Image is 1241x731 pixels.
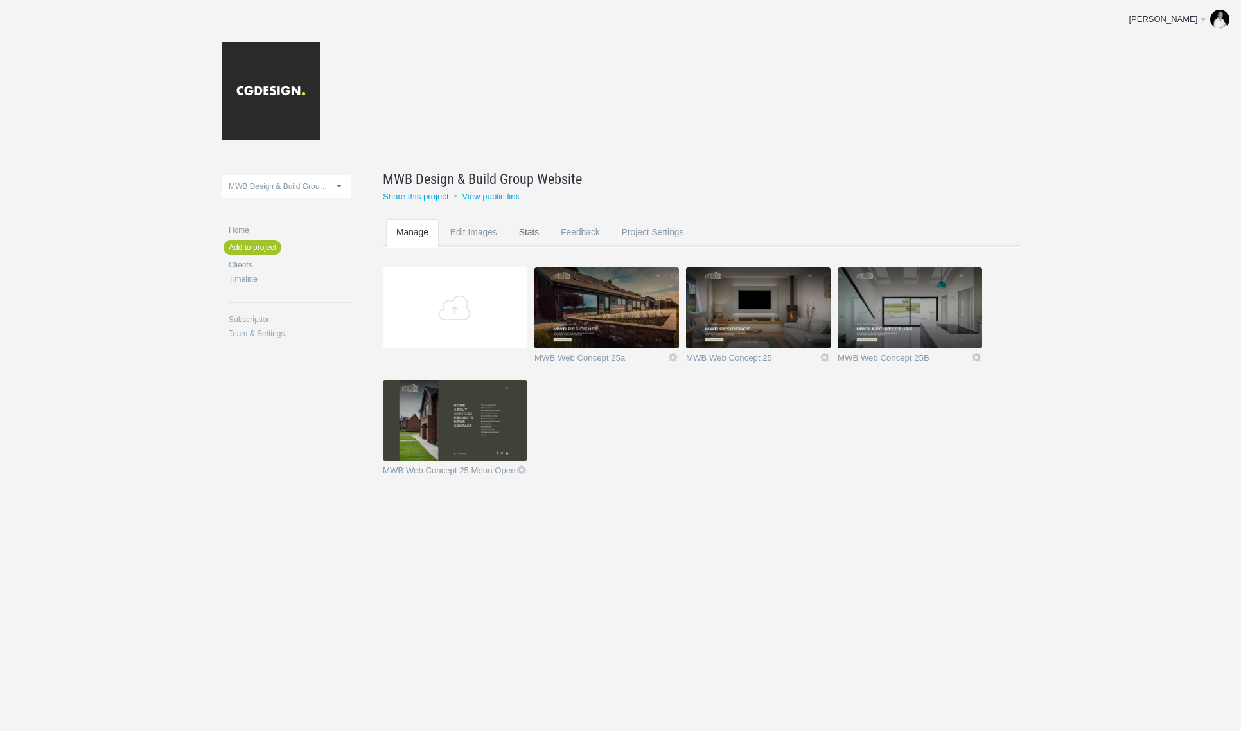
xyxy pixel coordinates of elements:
a: Manage [386,219,439,270]
a: Team & Settings [229,330,351,338]
a: Share this project [383,192,449,201]
a: Clients [229,261,351,269]
a: MWB Web Concept 25B [838,354,971,366]
a: Icon [971,352,982,363]
img: cgdesign_ir32a0_thumb.jpg [383,380,527,461]
a: Icon [667,352,679,363]
img: cgdesign-logo_20181107023645.jpg [222,42,320,140]
div: [PERSON_NAME] [1129,13,1199,26]
a: Stats [509,219,549,270]
img: cgdesign_r8vj8o_thumb.jpg [686,267,831,348]
img: b266d24ef14a10db8de91460bb94a5c0 [1210,10,1229,29]
a: MWB Web Concept 25a [534,354,667,366]
a: Icon [516,464,527,476]
img: cgdesign_q54k4p_thumb.jpg [838,267,982,348]
a: Timeline [229,275,351,283]
span: MWB Design & Build Group Website [383,168,582,189]
a: MWB Design & Build Group Website [383,168,988,189]
a: Project Settings [612,219,694,270]
span: MWB Design & Build Group Website [229,182,354,191]
a: Feedback [550,219,610,270]
a: MWB Web Concept 25 [686,354,819,366]
img: cgdesign_laei5m_thumb.jpg [534,267,679,348]
a: Home [229,226,351,234]
a: View public link [462,192,520,201]
a: [PERSON_NAME] [1119,6,1235,32]
a: Edit Images [440,219,507,270]
a: Add to project [224,240,281,255]
a: MWB Web Concept 25 Menu Open [383,466,516,479]
small: • [454,192,457,201]
a: Subscription [229,316,351,323]
a: Add [383,267,527,348]
a: Icon [819,352,831,363]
